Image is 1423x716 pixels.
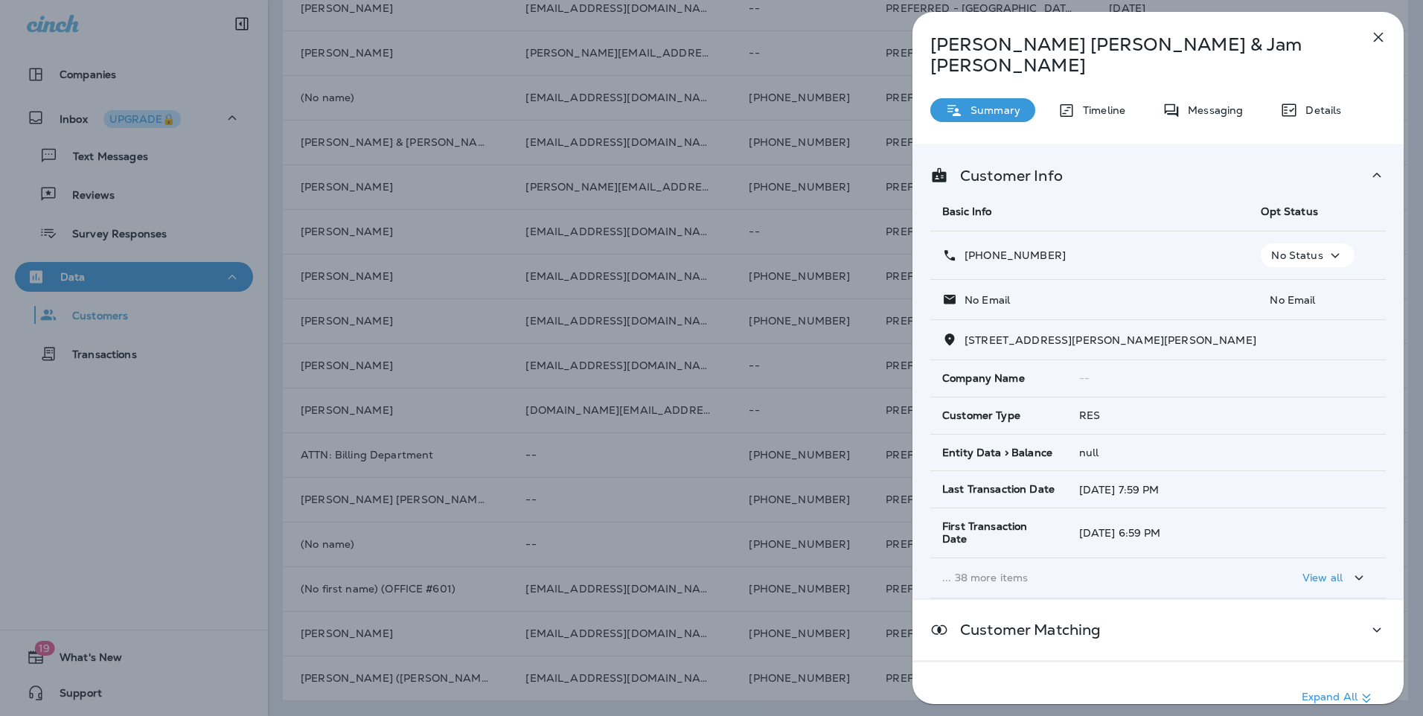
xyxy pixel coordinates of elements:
[942,409,1020,422] span: Customer Type
[963,104,1020,116] p: Summary
[1271,249,1323,261] p: No Status
[1261,243,1354,267] button: No Status
[1075,104,1125,116] p: Timeline
[1261,294,1374,306] p: No Email
[1079,409,1100,422] span: RES
[1298,104,1341,116] p: Details
[1079,371,1090,385] span: --
[965,333,1256,347] span: [STREET_ADDRESS][PERSON_NAME][PERSON_NAME]
[1296,564,1374,592] button: View all
[1079,526,1161,540] span: [DATE] 6:59 PM
[930,34,1337,76] p: [PERSON_NAME] [PERSON_NAME] & Jam [PERSON_NAME]
[1296,685,1381,712] button: Expand All
[957,249,1066,261] p: [PHONE_NUMBER]
[948,624,1101,636] p: Customer Matching
[1302,689,1375,707] p: Expand All
[942,372,1025,385] span: Company Name
[942,520,1055,546] span: First Transaction Date
[948,170,1063,182] p: Customer Info
[1180,104,1243,116] p: Messaging
[1261,205,1317,218] span: Opt Status
[1302,572,1343,584] p: View all
[957,294,1010,306] p: No Email
[942,483,1055,496] span: Last Transaction Date
[1079,446,1099,459] span: null
[942,447,1052,459] span: Entity Data > Balance
[942,572,1237,584] p: ... 38 more items
[1079,483,1160,496] span: [DATE] 7:59 PM
[942,205,991,218] span: Basic Info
